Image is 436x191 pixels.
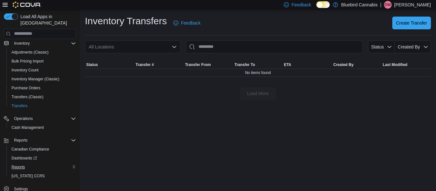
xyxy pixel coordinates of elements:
[9,75,76,83] span: Inventory Manager (Classic)
[11,59,44,64] span: Bulk Pricing Import
[6,48,79,57] button: Adjustments (Classic)
[395,40,431,53] button: Created By
[380,1,381,9] p: |
[316,1,330,8] input: Dark Mode
[396,20,427,26] span: Create Transfer
[6,101,79,110] button: Transfers
[6,66,79,75] button: Inventory Count
[384,1,392,9] div: Dustin watts
[9,93,46,101] a: Transfers (Classic)
[11,173,45,179] span: [US_STATE] CCRS
[368,40,395,53] button: Status
[1,136,79,145] button: Reports
[341,1,378,9] p: Bluebird Cannabis
[291,2,311,8] span: Feedback
[381,61,431,69] button: Last Modified
[9,145,52,153] a: Canadian Compliance
[9,66,76,74] span: Inventory Count
[11,147,49,152] span: Canadian Compliance
[171,17,203,29] a: Feedback
[14,116,33,121] span: Operations
[9,163,76,171] span: Reports
[9,172,76,180] span: Washington CCRS
[11,115,35,122] button: Operations
[9,102,30,110] a: Transfers
[11,103,27,108] span: Transfers
[394,1,431,9] p: [PERSON_NAME]
[235,62,255,67] span: Transfer To
[9,66,41,74] a: Inventory Count
[398,44,420,49] span: Created By
[6,92,79,101] button: Transfers (Classic)
[6,172,79,180] button: [US_STATE] CCRS
[233,61,283,69] button: Transfer To
[9,124,46,131] a: Cash Management
[9,84,76,92] span: Purchase Orders
[11,165,25,170] span: Reports
[6,154,79,163] a: Dashboards
[9,57,76,65] span: Bulk Pricing Import
[181,20,200,26] span: Feedback
[245,70,271,75] span: No items found
[172,44,177,49] button: Open list of options
[11,136,30,144] button: Reports
[1,39,79,48] button: Inventory
[136,62,154,67] span: Transfer #
[11,125,44,130] span: Cash Management
[6,75,79,84] button: Inventory Manager (Classic)
[86,62,98,67] span: Status
[134,61,184,69] button: Transfer #
[11,136,76,144] span: Reports
[13,2,41,8] img: Cova
[11,156,37,161] span: Dashboards
[9,124,76,131] span: Cash Management
[1,114,79,123] button: Operations
[9,154,40,162] a: Dashboards
[332,61,381,69] button: Created By
[186,40,363,53] input: This is a search bar. After typing your query, hit enter to filter the results lower in the page.
[85,61,134,69] button: Status
[185,62,211,67] span: Transfer From
[11,77,59,82] span: Inventory Manager (Classic)
[9,102,76,110] span: Transfers
[11,115,76,122] span: Operations
[14,138,27,143] span: Reports
[85,15,167,27] h1: Inventory Transfers
[9,172,47,180] a: [US_STATE] CCRS
[6,57,79,66] button: Bulk Pricing Import
[11,94,43,99] span: Transfers (Classic)
[6,163,79,172] button: Reports
[392,17,431,29] button: Create Transfer
[9,84,43,92] a: Purchase Orders
[240,87,276,100] button: Load More
[9,75,62,83] a: Inventory Manager (Classic)
[9,57,46,65] a: Bulk Pricing Import
[9,154,76,162] span: Dashboards
[184,61,233,69] button: Transfer From
[371,44,384,49] span: Status
[11,40,76,47] span: Inventory
[6,145,79,154] button: Canadian Compliance
[333,62,353,67] span: Created By
[282,61,332,69] button: ETA
[18,13,76,26] span: Load All Apps in [GEOGRAPHIC_DATA]
[9,93,76,101] span: Transfers (Classic)
[385,1,391,9] span: Dw
[383,62,407,67] span: Last Modified
[11,40,32,47] button: Inventory
[11,85,41,91] span: Purchase Orders
[284,62,291,67] span: ETA
[9,48,76,56] span: Adjustments (Classic)
[14,41,30,46] span: Inventory
[9,163,27,171] a: Reports
[9,48,51,56] a: Adjustments (Classic)
[6,123,79,132] button: Cash Management
[9,145,76,153] span: Canadian Compliance
[6,84,79,92] button: Purchase Orders
[11,68,39,73] span: Inventory Count
[11,50,49,55] span: Adjustments (Classic)
[247,90,269,97] span: Load More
